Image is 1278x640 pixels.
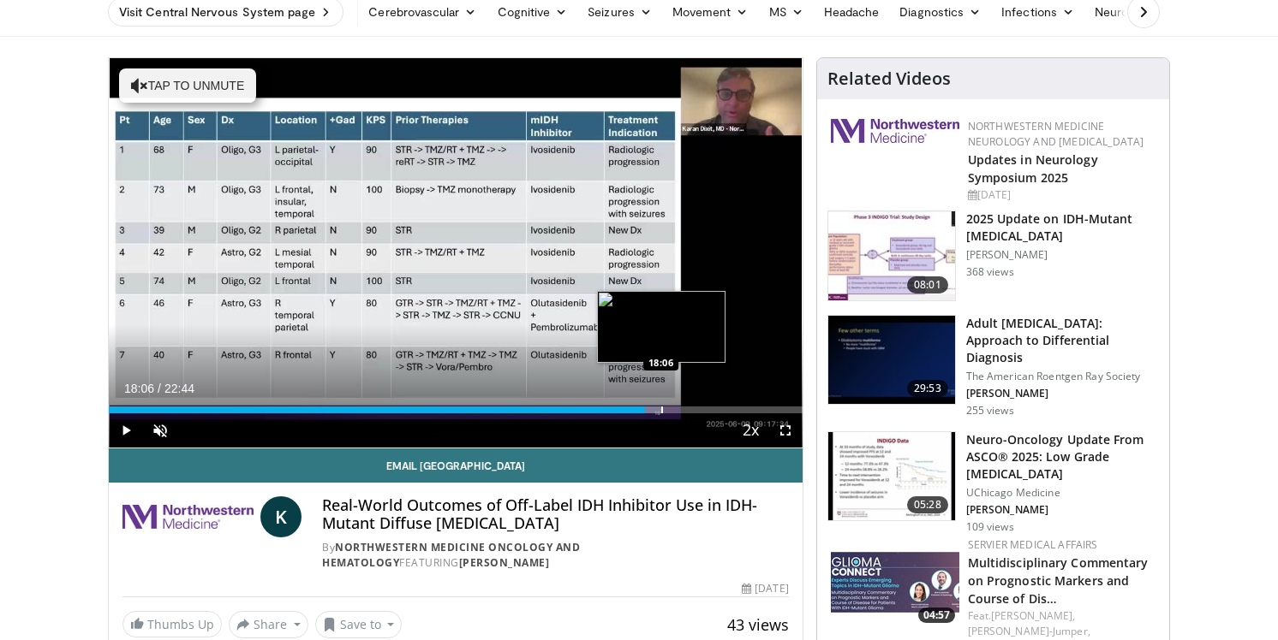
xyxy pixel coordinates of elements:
[122,496,254,537] img: Northwestern Medicine Oncology and Hematology
[109,58,803,448] video-js: Video Player
[459,555,550,570] a: [PERSON_NAME]
[768,413,803,447] button: Fullscreen
[968,187,1156,203] div: [DATE]
[907,276,948,293] span: 08:01
[968,119,1144,149] a: Northwestern Medicine Neurology and [MEDICAL_DATA]
[742,581,788,596] div: [DATE]
[109,406,803,413] div: Progress Bar
[968,624,1090,638] a: [PERSON_NAME]-Jumper,
[966,387,1159,400] p: [PERSON_NAME]
[158,382,161,395] span: /
[827,431,1159,534] a: 05:28 Neuro-Oncology Update From ASCO® 2025: Low Grade [MEDICAL_DATA] UChicago Medicine [PERSON_N...
[966,265,1014,279] p: 368 views
[827,68,951,89] h4: Related Videos
[827,315,1159,418] a: 29:53 Adult [MEDICAL_DATA]: Approach to Differential Diagnosis The American Roentgen Ray Society ...
[119,68,256,103] button: Tap to unmute
[315,611,403,638] button: Save to
[164,382,194,395] span: 22:44
[109,448,803,483] a: Email [GEOGRAPHIC_DATA]
[968,554,1149,607] a: Multidisciplinary Commentary on Prognostic Markers and Course of Dis…
[322,540,788,571] div: By FEATURING
[966,210,1159,245] h3: 2025 Update on IDH-Mutant [MEDICAL_DATA]
[229,611,308,638] button: Share
[124,382,154,395] span: 18:06
[831,537,959,627] img: 5d70efb0-66ed-4f4a-9783-2b532cf77c72.png.150x105_q85_crop-smart_upscale.jpg
[734,413,768,447] button: Playback Rate
[918,607,955,623] span: 04:57
[966,315,1159,366] h3: Adult [MEDICAL_DATA]: Approach to Differential Diagnosis
[968,537,1098,552] a: Servier Medical Affairs
[907,380,948,397] span: 29:53
[322,540,580,570] a: Northwestern Medicine Oncology and Hematology
[727,614,789,635] span: 43 views
[966,370,1159,383] p: The American Roentgen Ray Society
[831,537,959,627] a: 04:57
[991,608,1075,623] a: [PERSON_NAME],
[828,211,955,300] img: 72e72d19-955d-4a41-92fd-6e211e0ff430.150x105_q85_crop-smart_upscale.jpg
[828,316,955,405] img: 619ce915-e417-4e6c-84ef-502b2acb9368.150x105_q85_crop-smart_upscale.jpg
[966,520,1014,534] p: 109 views
[966,248,1159,262] p: [PERSON_NAME]
[597,291,726,363] img: image.jpeg
[966,404,1014,418] p: 255 views
[831,119,959,143] img: 2a462fb6-9365-492a-ac79-3166a6f924d8.png.150x105_q85_autocrop_double_scale_upscale_version-0.2.jpg
[907,496,948,513] span: 05:28
[966,486,1159,500] p: UChicago Medicine
[143,413,177,447] button: Unmute
[828,432,955,521] img: b2745087-5dac-4f13-9c02-aed375e7be9c.150x105_q85_crop-smart_upscale.jpg
[260,496,302,537] a: K
[122,611,222,637] a: Thumbs Up
[966,503,1159,517] p: [PERSON_NAME]
[966,431,1159,483] h3: Neuro-Oncology Update From ASCO® 2025: Low Grade [MEDICAL_DATA]
[109,413,143,447] button: Play
[827,210,1159,301] a: 08:01 2025 Update on IDH-Mutant [MEDICAL_DATA] [PERSON_NAME] 368 views
[322,496,788,533] h4: Real-World Outcomes of Off-Label IDH Inhibitor Use in IDH-Mutant Diffuse [MEDICAL_DATA]
[968,151,1098,186] a: Updates in Neurology Symposium 2025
